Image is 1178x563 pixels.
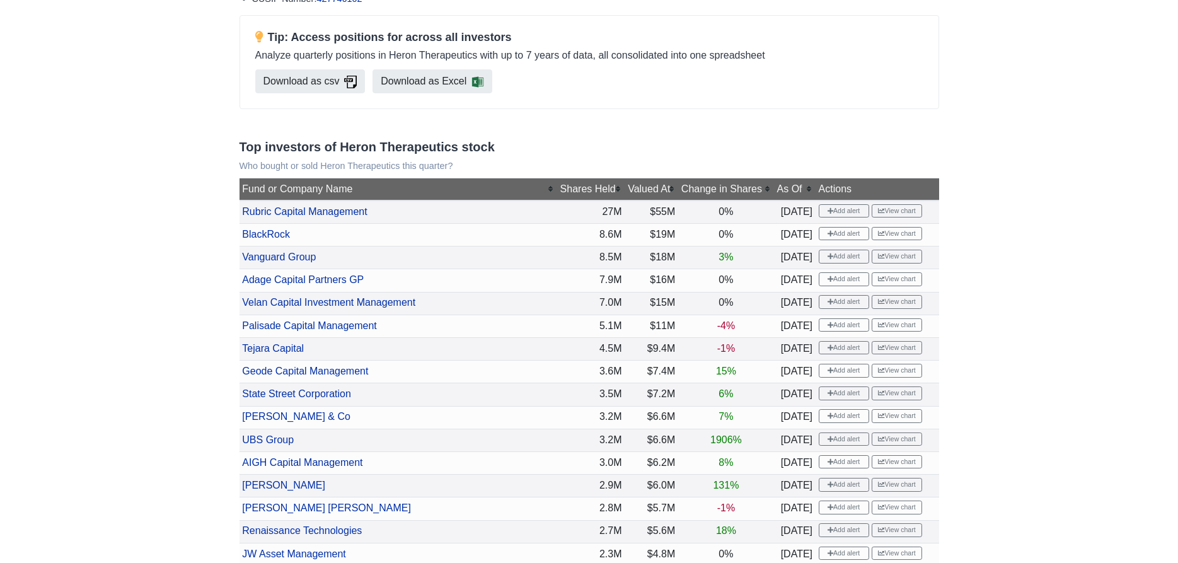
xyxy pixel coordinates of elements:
[717,502,735,513] span: -1%
[717,320,735,331] span: -4%
[774,520,816,543] td: [DATE]
[872,432,922,446] a: View chart
[819,386,869,400] button: Add alert
[557,315,625,337] td: 5.1M
[819,455,869,469] button: Add alert
[774,429,816,451] td: [DATE]
[625,520,678,543] td: $5.6M
[242,343,304,354] a: Tejara Capital
[242,457,362,468] a: AIGH Capital Management
[625,269,678,292] td: $16M
[557,200,625,224] td: 27M
[471,76,484,88] img: Download consolidated filings xlsx
[681,182,771,197] div: Change in Shares
[819,432,869,446] button: Add alert
[625,429,678,451] td: $6.6M
[774,292,816,315] td: [DATE]
[774,223,816,246] td: [DATE]
[625,452,678,475] td: $6.2M
[625,292,678,315] td: $15M
[625,315,678,337] td: $11M
[242,480,325,490] a: [PERSON_NAME]
[872,318,922,332] a: View chart
[242,229,290,240] a: BlackRock
[242,366,368,376] a: Geode Capital Management
[819,272,869,286] button: Add alert
[557,475,625,497] td: 2.9M
[719,229,733,240] span: 0%
[774,338,816,361] td: [DATE]
[242,297,415,308] a: Velan Capital Investment Management
[242,252,316,262] a: Vanguard Group
[625,338,678,361] td: $9.4M
[557,452,625,475] td: 3.0M
[557,520,625,543] td: 2.7M
[625,361,678,383] td: $7.4M
[625,497,678,520] td: $5.7M
[242,411,350,422] a: [PERSON_NAME] & Co
[774,361,816,383] td: [DATE]
[819,250,869,264] button: Add alert
[719,206,733,217] span: 0%
[625,223,678,246] td: $19M
[774,497,816,520] td: [DATE]
[774,178,816,200] th: As Of: No sort applied, activate to apply an ascending sort
[774,475,816,497] td: [DATE]
[719,297,733,308] span: 0%
[819,364,869,378] button: Add alert
[557,383,625,406] td: 3.5M
[255,69,365,93] a: Download as csv
[872,341,922,355] a: View chart
[774,269,816,292] td: [DATE]
[819,501,869,514] button: Add alert
[628,182,675,197] div: Valued At
[872,364,922,378] a: View chart
[242,548,346,559] a: JW Asset Management
[872,455,922,469] a: View chart
[240,178,557,200] th: Fund or Company Name: No sort applied, activate to apply an ascending sort
[557,429,625,451] td: 3.2M
[872,227,922,241] a: View chart
[819,204,869,218] button: Add alert
[819,227,869,241] button: Add alert
[774,452,816,475] td: [DATE]
[719,388,733,399] span: 6%
[242,434,294,445] a: UBS Group
[819,318,869,332] button: Add alert
[242,206,367,217] a: Rubric Capital Management
[819,409,869,423] button: Add alert
[625,178,678,200] th: Valued At: No sort applied, activate to apply an ascending sort
[872,523,922,537] a: View chart
[717,343,735,354] span: -1%
[372,69,492,93] a: Download as Excel
[242,502,411,513] a: [PERSON_NAME] [PERSON_NAME]
[557,269,625,292] td: 7.9M
[872,386,922,400] a: View chart
[678,178,774,200] th: Change in Shares: No sort applied, activate to apply an ascending sort
[625,475,678,497] td: $6.0M
[557,497,625,520] td: 2.8M
[240,139,939,154] h3: Top investors of Heron Therapeutics stock
[872,295,922,309] a: View chart
[719,274,733,285] span: 0%
[242,182,554,197] div: Fund or Company Name
[557,338,625,361] td: 4.5M
[819,295,869,309] button: Add alert
[872,501,922,514] a: View chart
[557,178,625,200] th: Shares Held: No sort applied, activate to apply an ascending sort
[816,178,939,200] th: Actions: No sort applied, sorting is disabled
[242,388,351,399] a: State Street Corporation
[777,182,812,197] div: As Of
[557,247,625,269] td: 8.5M
[560,182,622,197] div: Shares Held
[625,200,678,224] td: $55M
[716,525,736,536] span: 18%
[255,31,923,45] h4: Tip: Access positions for across all investors
[774,406,816,429] td: [DATE]
[710,434,742,445] span: 1906%
[625,383,678,406] td: $7.2M
[819,478,869,492] button: Add alert
[872,250,922,264] a: View chart
[557,406,625,429] td: 3.2M
[719,411,733,422] span: 7%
